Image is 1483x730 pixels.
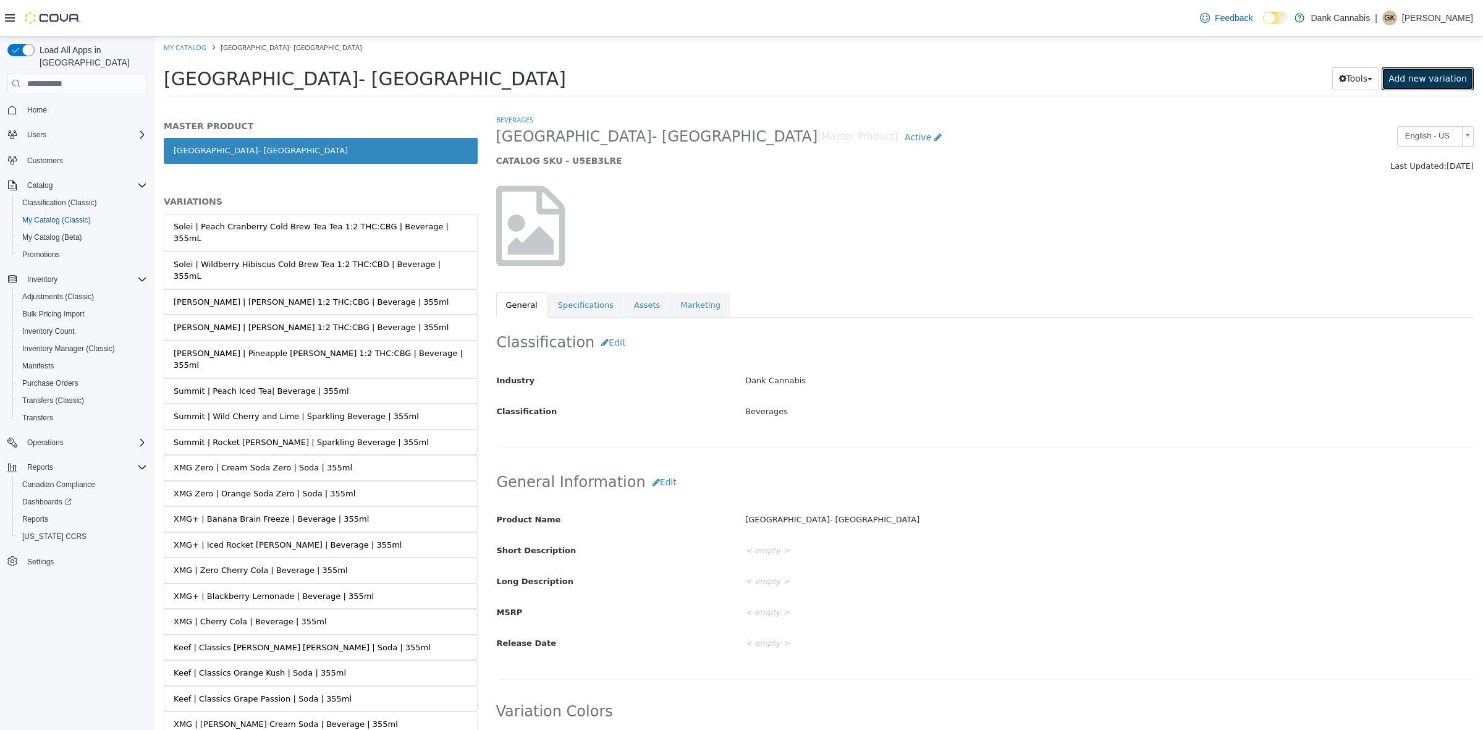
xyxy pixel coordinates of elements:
[17,289,99,304] a: Adjustments (Classic)
[19,554,219,566] div: XMG+ | Blackberry Lemonade | Beverage | 355ml
[9,32,412,53] span: [GEOGRAPHIC_DATA]- [GEOGRAPHIC_DATA]
[12,409,152,427] button: Transfers
[2,459,152,476] button: Reports
[17,410,58,425] a: Transfers
[581,692,830,704] label: Color Tags
[1236,125,1292,134] span: Last Updated:
[12,229,152,246] button: My Catalog (Beta)
[581,535,1328,556] div: < empty >
[17,289,147,304] span: Adjustments (Classic)
[342,435,1319,457] h2: General Information
[12,493,152,511] a: Dashboards
[663,96,743,106] small: [Master Product]
[17,376,147,391] span: Purchase Orders
[19,656,197,669] div: Keef | Classics Grape Passion | Soda | 355ml
[12,211,152,229] button: My Catalog (Classic)
[17,230,87,245] a: My Catalog (Beta)
[2,434,152,451] button: Operations
[1402,11,1473,25] p: [PERSON_NAME]
[22,103,52,117] a: Home
[17,512,147,527] span: Reports
[22,326,75,336] span: Inventory Count
[12,323,152,340] button: Inventory Count
[22,497,72,507] span: Dashboards
[25,12,80,24] img: Cova
[22,250,60,260] span: Promotions
[2,151,152,169] button: Customers
[27,180,53,190] span: Catalog
[22,460,58,475] button: Reports
[342,602,402,611] span: Release Date
[19,184,313,208] div: Solei | Peach Cranberry Cold Brew Tea Tea 1:2 THC:CBG | Beverage | 355mL
[1227,31,1319,54] a: Add new variation
[12,340,152,357] button: Inventory Manager (Classic)
[17,359,59,373] a: Manifests
[27,438,64,448] span: Operations
[19,400,274,412] div: Summit | Rocket [PERSON_NAME] | Sparkling Beverage | 355ml
[27,462,53,472] span: Reports
[581,334,1328,355] div: Dank Cannabis
[19,285,294,297] div: [PERSON_NAME] | [PERSON_NAME] 1:2 THC:CBG | Beverage | 355ml
[1311,11,1370,25] p: Dank Cannabis
[17,494,147,509] span: Dashboards
[342,295,1319,318] h2: Classification
[342,571,368,580] span: MSRP
[997,692,1163,704] label: In Use
[22,272,62,287] button: Inventory
[22,413,53,423] span: Transfers
[2,553,152,571] button: Settings
[1263,12,1289,25] input: Dark Mode
[17,529,91,544] a: [US_STATE] CCRS
[22,361,54,371] span: Manifests
[342,478,407,488] span: Product Name
[12,392,152,409] button: Transfers (Classic)
[22,127,51,142] button: Users
[12,246,152,263] button: Promotions
[17,324,80,339] a: Inventory Count
[22,554,147,569] span: Settings
[22,272,147,287] span: Inventory
[750,96,777,106] span: Active
[27,274,57,284] span: Inventory
[22,153,68,168] a: Customers
[470,256,515,282] a: Assets
[581,504,1328,525] div: < empty >
[516,256,576,282] a: Marketing
[19,528,193,540] div: XMG | Zero Cherry Cola | Beverage | 355ml
[2,177,152,194] button: Catalog
[22,292,94,302] span: Adjustments (Classic)
[17,477,147,492] span: Canadian Compliance
[12,375,152,392] button: Purchase Orders
[830,692,997,704] label: Display Color
[9,6,52,15] a: My Catalog
[19,630,192,643] div: Keef | Classics Orange Kush | Soda | 355ml
[22,178,57,193] button: Catalog
[19,477,214,489] div: XMG+ | Banana Brain Freeze | Beverage | 355ml
[27,557,54,567] span: Settings
[342,119,1070,130] h5: CATALOG SKU - U5EB3LRE
[12,476,152,493] button: Canadian Compliance
[17,512,53,527] a: Reports
[19,579,172,592] div: XMG | Cherry Cola | Beverage | 355ml
[22,309,85,319] span: Bulk Pricing Import
[22,215,91,225] span: My Catalog (Classic)
[22,178,147,193] span: Catalog
[17,376,83,391] a: Purchase Orders
[12,194,152,211] button: Classification (Classic)
[19,605,276,618] div: Keef | Classics [PERSON_NAME] [PERSON_NAME] | Soda | 355ml
[9,101,323,127] a: [GEOGRAPHIC_DATA]- [GEOGRAPHIC_DATA]
[1292,125,1319,134] span: [DATE]
[7,96,147,603] nav: Complex example
[22,344,115,354] span: Inventory Manager (Classic)
[342,256,393,282] a: General
[342,370,403,380] span: Classification
[1382,11,1397,25] div: Gurpreet Kalkat
[17,213,96,227] a: My Catalog (Classic)
[342,509,422,519] span: Short Description
[19,374,264,386] div: Summit | Wild Cherry and Lime | Sparkling Beverage | 355ml
[440,295,478,318] button: Edit
[17,393,89,408] a: Transfers (Classic)
[1243,90,1303,109] span: English - US
[1195,6,1257,30] a: Feedback
[17,529,147,544] span: Washington CCRS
